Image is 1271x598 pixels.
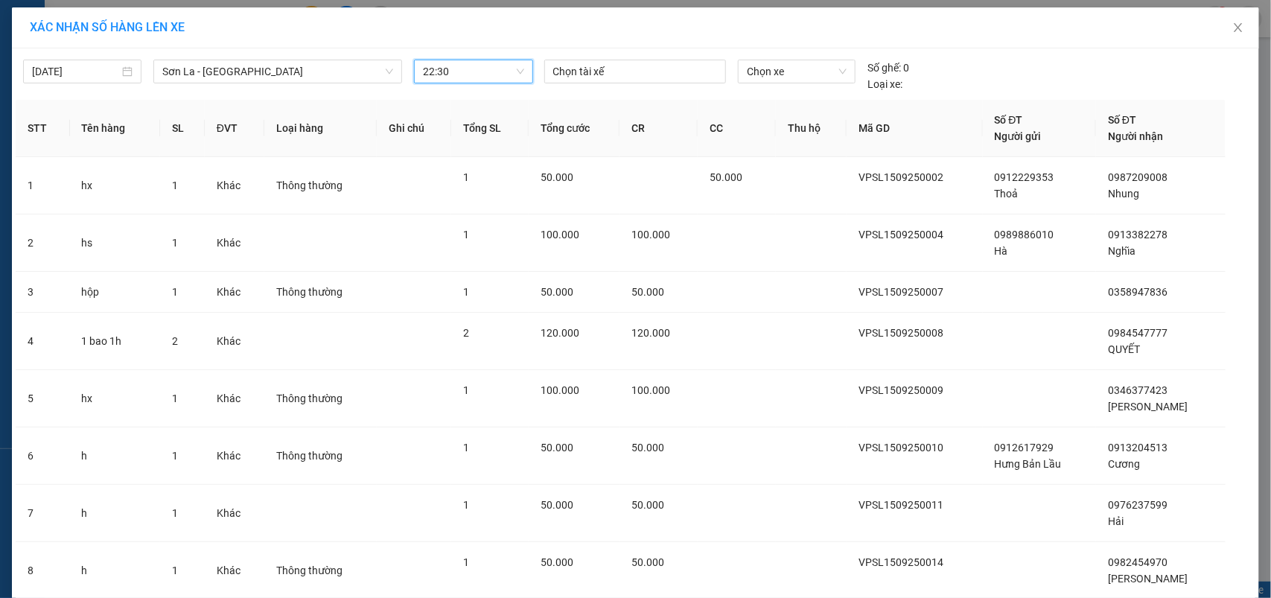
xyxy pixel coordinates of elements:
span: VPSL1509250008 [859,327,943,339]
td: Khác [205,272,264,313]
span: 0987209008 [1108,171,1168,183]
td: Khác [205,427,264,485]
span: 0912229353 [995,171,1054,183]
span: VPSL1509250011 [859,499,943,511]
td: Thông thường [264,272,377,313]
th: Tên hàng [70,100,160,157]
span: 50.000 [631,442,664,454]
span: QUYẾT [1108,343,1140,355]
td: h [70,427,160,485]
span: Số ĐT [1108,114,1136,126]
th: ĐVT [205,100,264,157]
span: 1 [172,179,178,191]
th: SL [160,100,205,157]
td: 2 [16,214,70,272]
span: Người nhận [1108,130,1163,142]
td: Thông thường [264,427,377,485]
span: 50.000 [631,556,664,568]
span: 1 [172,392,178,404]
span: 50.000 [631,286,664,298]
td: 3 [16,272,70,313]
td: 5 [16,370,70,427]
td: Khác [205,313,264,370]
span: VPSL1509250009 [859,384,943,396]
span: 100.000 [541,384,579,396]
td: hs [70,214,160,272]
span: 0913382278 [1108,229,1168,241]
li: Số 378 [PERSON_NAME] ( trong nhà khách [GEOGRAPHIC_DATA]) [139,36,622,55]
button: Close [1217,7,1259,49]
span: 1 [172,507,178,519]
span: 2 [463,327,469,339]
b: GỬI : VP Sơn La [19,108,162,133]
span: 50.000 [631,499,664,511]
span: Số ghế: [867,60,901,76]
span: 1 [172,237,178,249]
input: 15/09/2025 [32,63,119,80]
span: 1 [172,564,178,576]
th: Tổng cước [529,100,620,157]
span: 1 [463,556,469,568]
span: Chọn xe [747,60,847,83]
span: Hải [1108,515,1124,527]
span: 0913204513 [1108,442,1168,454]
span: down [385,67,394,76]
span: Thoả [995,188,1019,200]
span: Cương [1108,458,1140,470]
td: 7 [16,485,70,542]
div: 0 [867,60,909,76]
span: close [1232,22,1244,34]
span: 1 [463,384,469,396]
span: 50.000 [710,171,742,183]
th: Ghi chú [377,100,451,157]
span: 120.000 [631,327,670,339]
td: 6 [16,427,70,485]
th: Tổng SL [451,100,529,157]
span: VPSL1509250014 [859,556,943,568]
li: Hotline: 0965551559 [139,55,622,74]
td: Thông thường [264,370,377,427]
td: Thông thường [264,157,377,214]
td: hộp [70,272,160,313]
span: 0346377423 [1108,384,1168,396]
td: hx [70,157,160,214]
span: 0982454970 [1108,556,1168,568]
span: 100.000 [541,229,579,241]
th: Mã GD [847,100,983,157]
span: 50.000 [541,442,573,454]
td: Khác [205,370,264,427]
span: 1 [463,286,469,298]
span: VPSL1509250007 [859,286,943,298]
span: 0912617929 [995,442,1054,454]
th: CR [619,100,698,157]
span: VPSL1509250002 [859,171,943,183]
span: Sơn La - Hà Nội [162,60,393,83]
span: 100.000 [631,229,670,241]
span: 100.000 [631,384,670,396]
td: hx [70,370,160,427]
span: 0976237599 [1108,499,1168,511]
span: 1 [172,450,178,462]
th: STT [16,100,70,157]
th: CC [698,100,776,157]
td: Khác [205,485,264,542]
span: Nhung [1108,188,1139,200]
span: 2 [172,335,178,347]
span: Hà [995,245,1008,257]
span: 1 [463,442,469,454]
td: 1 [16,157,70,214]
span: [PERSON_NAME] [1108,401,1188,413]
span: 50.000 [541,171,573,183]
span: XÁC NHẬN SỐ HÀNG LÊN XE [30,20,185,34]
span: 0984547777 [1108,327,1168,339]
span: 50.000 [541,286,573,298]
td: Khác [205,214,264,272]
span: Nghĩa [1108,245,1135,257]
span: 1 [463,229,469,241]
span: 0989886010 [995,229,1054,241]
th: Thu hộ [776,100,847,157]
span: 50.000 [541,556,573,568]
span: 1 [463,171,469,183]
span: 1 [172,286,178,298]
td: h [70,485,160,542]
